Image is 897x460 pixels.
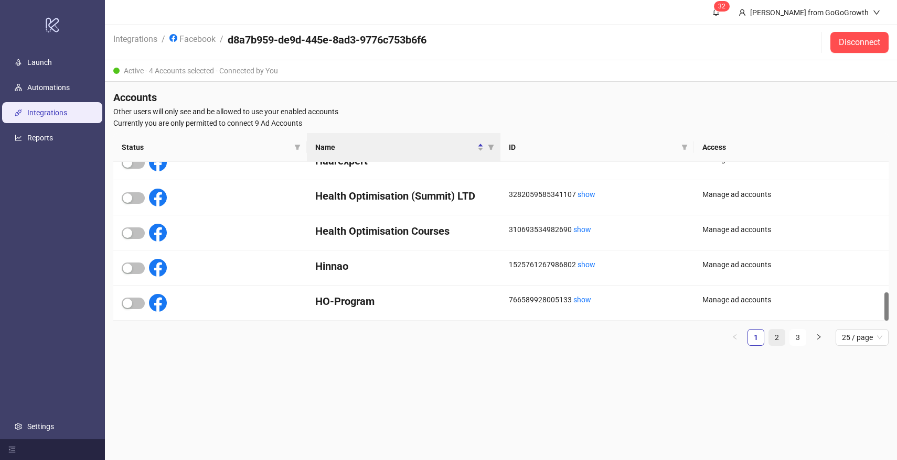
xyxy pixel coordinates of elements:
[573,225,591,234] a: show
[509,189,686,200] div: 3282059585341107
[739,9,746,16] span: user
[748,330,764,345] a: 1
[702,224,880,235] div: Manage ad accounts
[746,7,873,18] div: [PERSON_NAME] from GoGoGrowth
[842,330,882,345] span: 25 / page
[702,189,880,200] div: Manage ad accounts
[315,259,492,273] h4: Hinnao
[315,141,475,153] span: Name
[768,329,785,346] li: 2
[509,141,677,153] span: ID
[836,329,889,346] div: Page Size
[789,329,806,346] li: 3
[315,189,492,203] h4: Health Optimisation (Summit) LTD
[220,32,223,52] li: /
[292,139,303,155] span: filter
[747,329,764,346] li: 1
[167,32,218,44] a: Facebook
[727,329,743,346] button: left
[27,422,54,431] a: Settings
[810,329,827,346] button: right
[27,83,70,92] a: Automations
[769,330,785,345] a: 2
[228,32,426,47] h4: d8a7b959-de9d-445e-8ad3-9776c753b6f6
[162,32,165,52] li: /
[702,294,880,305] div: Manage ad accounts
[839,38,880,47] span: Disconnect
[810,329,827,346] li: Next Page
[509,224,686,235] div: 310693534982690
[105,60,897,82] div: Active - 4 Accounts selected - Connected by You
[702,259,880,270] div: Manage ad accounts
[509,294,686,305] div: 766589928005133
[790,330,806,345] a: 3
[113,90,889,105] h4: Accounts
[873,9,880,16] span: down
[122,141,290,153] span: Status
[111,32,159,44] a: Integrations
[712,8,720,16] span: bell
[694,133,889,162] th: Access
[307,133,500,162] th: Name
[578,190,595,199] a: show
[27,58,52,67] a: Launch
[488,144,494,150] span: filter
[578,260,595,269] a: show
[113,106,889,117] span: Other users will only see and be allowed to use your enabled accounts
[8,446,16,453] span: menu-fold
[315,224,492,238] h4: Health Optimisation Courses
[816,334,822,340] span: right
[315,294,492,309] h4: HO-Program
[727,329,743,346] li: Previous Page
[681,144,688,150] span: filter
[486,139,496,155] span: filter
[27,134,53,142] a: Reports
[27,108,67,117] a: Integrations
[679,139,690,155] span: filter
[294,144,301,150] span: filter
[718,3,722,10] span: 3
[830,32,889,53] button: Disconnect
[732,334,738,340] span: left
[714,1,730,12] sup: 32
[722,3,725,10] span: 2
[573,295,591,304] a: show
[113,117,889,129] span: Currently you are only permitted to connect 9 Ad Accounts
[509,259,686,270] div: 1525761267986802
